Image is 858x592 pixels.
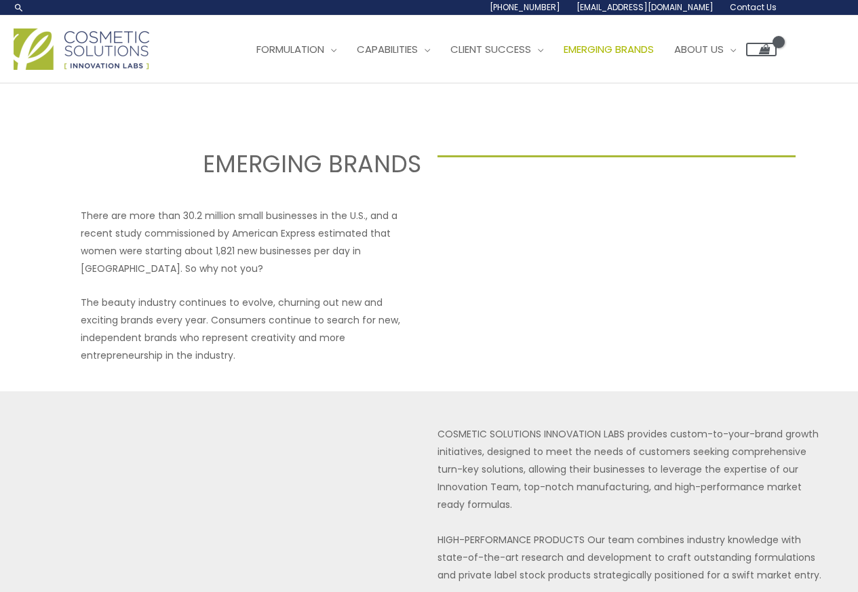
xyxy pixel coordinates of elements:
[674,42,724,56] span: About Us
[357,42,418,56] span: Capabilities
[490,1,560,13] span: [PHONE_NUMBER]
[450,42,531,56] span: Client Success
[664,29,746,70] a: About Us
[347,29,440,70] a: Capabilities
[14,28,149,70] img: Cosmetic Solutions Logo
[256,42,324,56] span: Formulation
[730,1,777,13] span: Contact Us
[236,29,777,70] nav: Site Navigation
[746,43,777,56] a: View Shopping Cart, empty
[440,29,553,70] a: Client Success
[577,1,714,13] span: [EMAIL_ADDRESS][DOMAIN_NAME]
[14,2,24,13] a: Search icon link
[564,42,654,56] span: Emerging Brands
[62,149,421,180] h2: EMERGING BRANDS
[246,29,347,70] a: Formulation
[553,29,664,70] a: Emerging Brands
[81,207,421,277] p: There are more than 30.2 million small businesses in the U.S., and a recent study commissioned by...
[81,294,421,364] p: The beauty industry continues to evolve, churning out new and exciting brands every year. Consume...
